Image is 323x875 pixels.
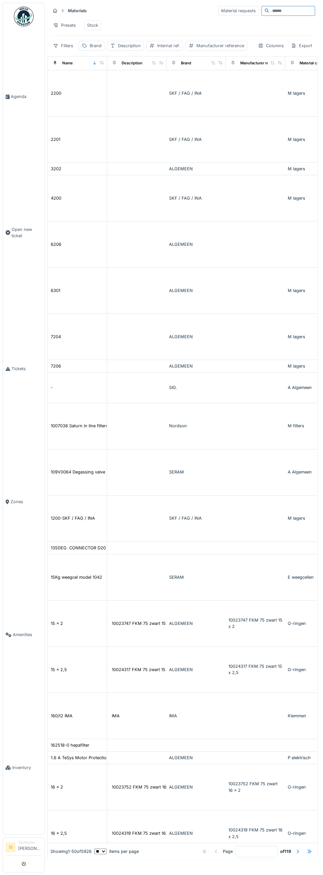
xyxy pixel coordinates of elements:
div: 6301 [51,287,60,294]
div: Description [118,43,141,49]
a: Zones [3,435,44,568]
span: Inventory [12,764,42,771]
div: SERAM [169,469,223,475]
div: SKF / FAG / INA [169,195,223,201]
div: 10023747 FKM 75 zwart 15 x 2 [228,617,282,630]
div: 10023752 FKM 75 zwart 16 x 2 [228,781,282,793]
a: IS Technician[PERSON_NAME] [6,840,42,856]
div: 16 x 2,5 [51,830,67,836]
div: 10024317 FKM 75 zwart 15 x 2,5 [112,666,177,673]
div: Manufacturer reference [196,43,244,49]
div: SKF / FAG / INA [169,136,223,143]
div: ALGEMEEN [169,666,223,673]
div: 10024317 FKM 75 zwart 15 x 2,5 [228,663,282,676]
div: Presets [50,20,79,30]
div: SERAM [169,574,223,580]
a: Inventory [3,701,44,834]
div: 15 x 2,5 [51,666,67,673]
div: Filters [50,41,76,50]
div: Brand [90,43,102,49]
span: Agenda [11,93,42,100]
div: SKF / FAG / INA [169,90,223,96]
div: 109V0064 Degassing valve sealing end [51,469,130,475]
div: 162518-0 hepafilter [51,742,89,748]
div: 10024319 FKM 75 zwart 16 x 2,5 [112,830,178,836]
div: 7204 [51,334,61,340]
div: ALGEMEEN [169,334,223,340]
div: 10024319 FKM 75 zwart 16 x 2,5 [228,827,282,839]
div: ALGEMEEN [169,287,223,294]
div: 2201 [51,136,60,143]
div: IMA [112,713,120,719]
div: ALGEMEEN [169,830,223,836]
span: Amenities [13,632,42,638]
div: SIG. [169,384,223,391]
div: 160/t2 IMA [51,713,73,719]
div: 7206 [51,363,61,369]
div: 15 x 2 [51,620,63,627]
div: Columns [255,41,287,50]
div: ALGEMEEN [169,363,223,369]
strong: of 119 [280,848,291,855]
span: Zones [11,499,42,505]
div: Brand [181,60,191,66]
div: items per page [94,848,139,855]
div: - [51,384,53,391]
div: ALGEMEEN [169,166,223,172]
div: 10023752 FKM 75 zwart 16 x 2 [112,784,174,790]
li: [PERSON_NAME] [18,840,42,854]
div: 1007038 Saturn in line filters value pack [51,423,131,429]
div: 3202 [51,166,61,172]
div: 4200 [51,195,61,201]
div: 1.6 A TeSys Motor Protection Circuit Breake [51,755,138,761]
div: 15Kg weegcel model 1042 [51,574,102,580]
div: Technician [18,840,42,845]
div: Nordson [169,423,223,429]
a: Amenities [3,568,44,701]
a: Open new ticket [3,163,44,302]
li: IS [6,842,15,852]
div: Showing 1 - 50 of 5926 [50,848,92,855]
div: ALGEMEEN [169,620,223,627]
span: Open new ticket [12,226,42,239]
div: Internal ref. [157,43,180,49]
div: Stock [87,22,98,28]
div: Page [223,848,233,855]
a: Tickets [3,302,44,435]
div: 16 x 2 [51,784,63,790]
div: IMA [169,713,223,719]
span: Tickets [12,366,42,372]
div: 10023747 FKM 75 zwart 15 x 2 [112,620,174,627]
div: ALGEMEEN [169,241,223,247]
img: Badge_color-CXgf-gQk.svg [14,7,34,26]
div: 6206 [51,241,61,247]
div: SKF / FAG / INA [169,515,223,521]
div: Description [122,60,142,66]
div: 135DEG. CONNECTOR D20 [51,545,106,551]
div: ALGEMEEN [169,755,223,761]
a: Agenda [3,30,44,163]
div: Export [288,41,315,50]
div: ALGEMEEN [169,784,223,790]
strong: Materials [65,8,89,14]
div: Material requests [218,6,259,16]
div: Manufacturer reference [240,60,283,66]
div: 2200 [51,90,61,96]
div: 1200-SKF / FAG / INA [51,515,95,521]
div: Name [62,60,73,66]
